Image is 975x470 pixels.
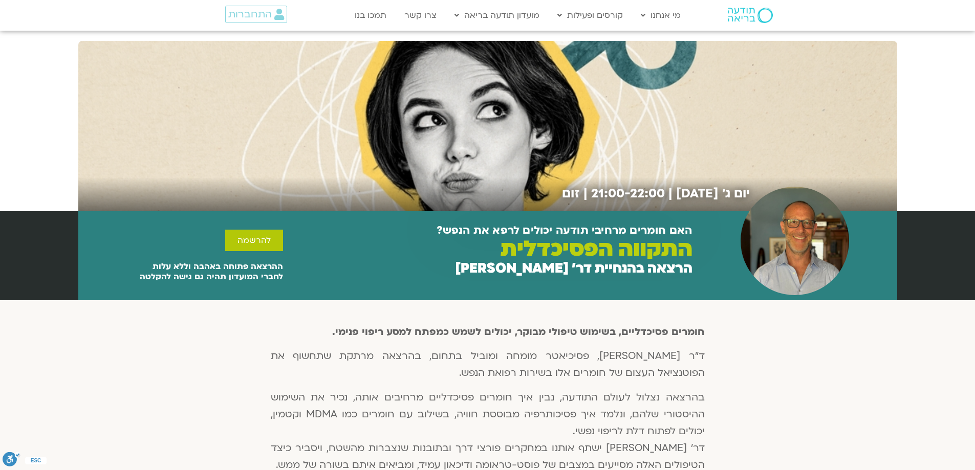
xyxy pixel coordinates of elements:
a: מועדון תודעה בריאה [449,6,545,25]
strong: חומרים פסיכדליים, בשימוש טיפולי מבוקר, יכולים לשמש כמפתח למסע ריפוי פנימי. [332,325,705,339]
h2: התקווה הפסיכדלית [501,236,692,261]
a: מי אנחנו [636,6,686,25]
h2: האם חומרים מרחיבי תודעה יכולים לרפא את הנפש? [437,225,692,237]
a: קורסים ופעילות [552,6,628,25]
p: ד"ר [PERSON_NAME], פסיכיאטר מומחה ומוביל בתחום, בהרצאה מרתקת שתחשוף את הפוטנציאל העצום של חומרים ... [271,348,705,382]
span: התחברות [228,9,272,20]
img: תודעה בריאה [728,8,773,23]
p: ההרצאה פתוחה באהבה וללא עלות לחברי המועדון תהיה גם גישה להקלטה [78,261,283,282]
span: להרשמה [237,236,271,245]
h2: הרצאה בהנחיית דר׳ [PERSON_NAME] [455,261,692,276]
h2: יום ג׳ [DATE] | 21:00-22:00 | זום [78,187,750,201]
a: התחברות [225,6,287,23]
img: Untitled design (4) [741,187,849,295]
a: תמכו בנו [350,6,392,25]
a: להרשמה [225,230,283,251]
a: צרו קשר [399,6,442,25]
